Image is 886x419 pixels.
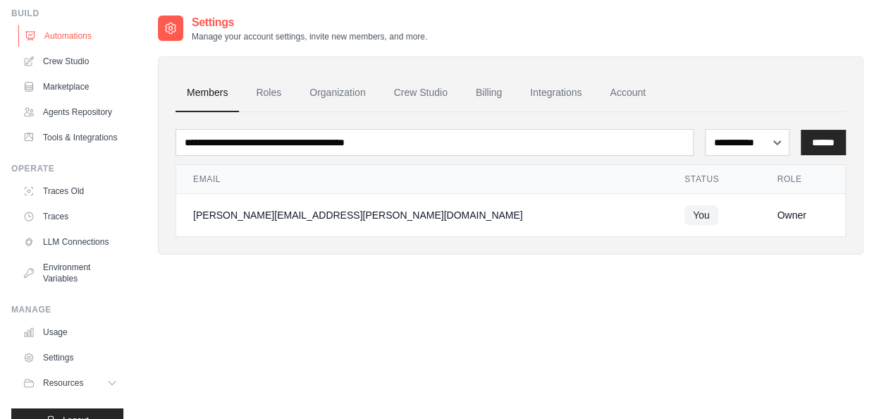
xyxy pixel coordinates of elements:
a: Crew Studio [17,50,123,73]
th: Role [760,165,845,194]
div: Owner [777,208,828,222]
a: Automations [18,25,125,47]
div: Operate [11,163,123,174]
a: Roles [245,74,293,112]
div: [PERSON_NAME][EMAIL_ADDRESS][PERSON_NAME][DOMAIN_NAME] [193,208,651,222]
h2: Settings [192,14,427,31]
th: Status [667,165,760,194]
a: Environment Variables [17,256,123,290]
th: Email [176,165,667,194]
a: Integrations [519,74,593,112]
a: Tools & Integrations [17,126,123,149]
div: Manage [11,304,123,315]
a: Organization [298,74,376,112]
a: Agents Repository [17,101,123,123]
a: Billing [464,74,513,112]
button: Resources [17,372,123,394]
a: Traces Old [17,180,123,202]
span: Resources [43,377,83,389]
a: Traces [17,205,123,228]
a: LLM Connections [17,231,123,253]
span: You [684,205,718,225]
p: Manage your account settings, invite new members, and more. [192,31,427,42]
div: Build [11,8,123,19]
a: Usage [17,321,123,344]
a: Settings [17,346,123,369]
a: Marketplace [17,75,123,98]
a: Account [598,74,657,112]
a: Crew Studio [383,74,459,112]
a: Members [176,74,239,112]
